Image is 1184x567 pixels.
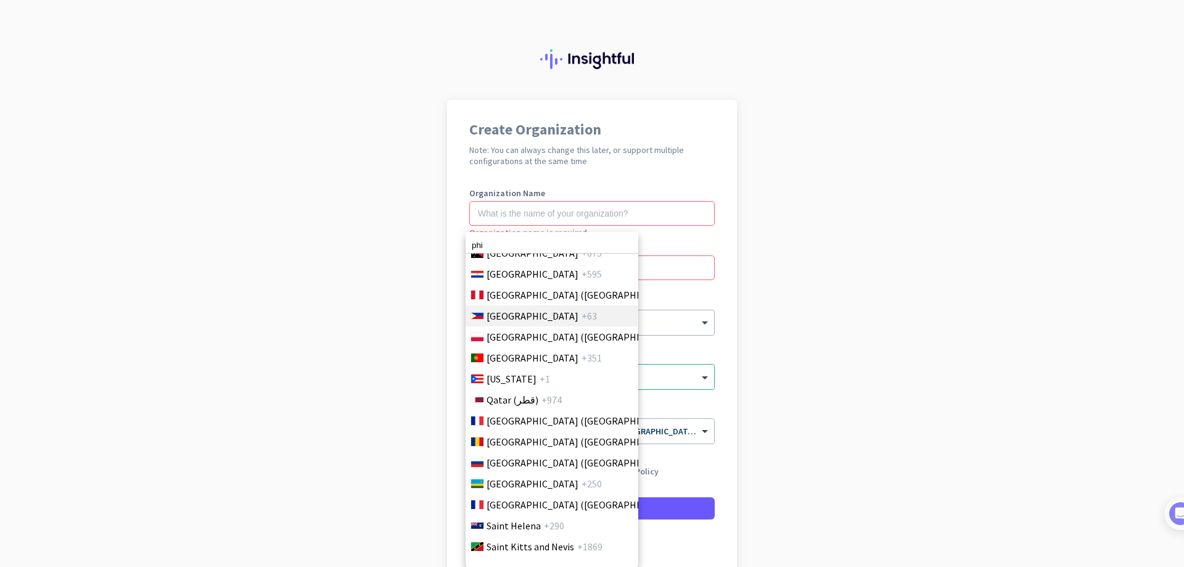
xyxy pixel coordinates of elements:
[487,267,578,281] span: [GEOGRAPHIC_DATA]
[487,455,679,470] span: [GEOGRAPHIC_DATA] ([GEOGRAPHIC_DATA])
[540,371,550,386] span: +1
[582,476,602,491] span: +250
[577,539,602,554] span: +1869
[466,238,638,254] input: Search Country
[582,267,602,281] span: +595
[487,288,679,302] span: [GEOGRAPHIC_DATA] ([GEOGRAPHIC_DATA])
[487,434,679,449] span: [GEOGRAPHIC_DATA] ([GEOGRAPHIC_DATA])
[487,371,536,386] span: [US_STATE]
[544,518,564,533] span: +290
[582,308,597,323] span: +63
[582,350,602,365] span: +351
[487,476,578,491] span: [GEOGRAPHIC_DATA]
[541,392,562,407] span: +974
[487,350,578,365] span: [GEOGRAPHIC_DATA]
[487,329,679,344] span: [GEOGRAPHIC_DATA] ([GEOGRAPHIC_DATA])
[487,518,541,533] span: Saint Helena
[487,497,679,512] span: [GEOGRAPHIC_DATA] ([GEOGRAPHIC_DATA])
[487,539,574,554] span: Saint Kitts and Nevis
[487,392,538,407] span: Qatar (‫قطر‬‎)
[487,308,578,323] span: [GEOGRAPHIC_DATA]
[487,413,679,428] span: [GEOGRAPHIC_DATA] ([GEOGRAPHIC_DATA])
